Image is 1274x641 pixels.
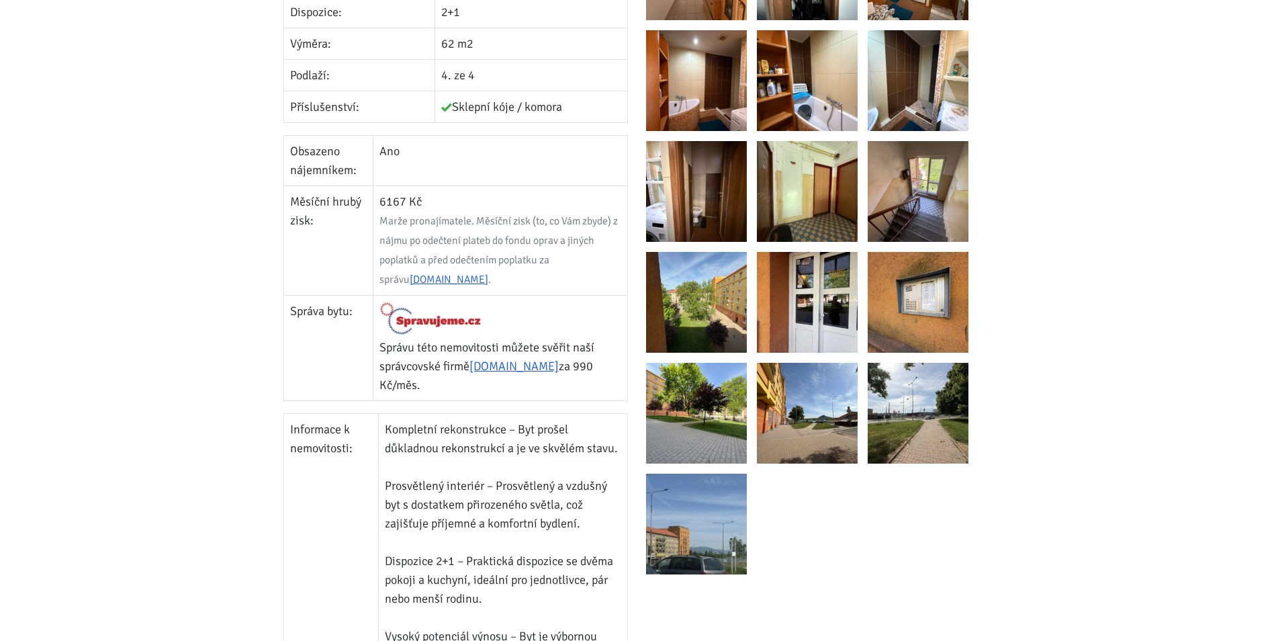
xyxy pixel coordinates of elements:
[284,28,435,59] td: Výměra:
[379,302,482,335] img: Logo Spravujeme.cz
[379,338,621,394] p: Správu této nemovitosti můžete svěřit naší správcovské firmě za 990 Kč/měs.
[379,214,618,286] span: Marže pronajímatele. Měsíční zisk (to, co Vám zbyde) z nájmu po odečtení plateb do fondu oprav a ...
[284,185,373,295] td: Měsíční hrubý zisk:
[373,185,627,295] td: 6167 Kč
[410,273,488,286] a: [DOMAIN_NAME]
[284,59,435,91] td: Podlaží:
[373,135,627,185] td: Ano
[284,135,373,185] td: Obsazeno nájemníkem:
[469,359,559,374] a: [DOMAIN_NAME]
[435,91,628,122] td: Sklepní kóje / komora
[435,59,628,91] td: 4. ze 4
[284,91,435,122] td: Příslušenství:
[284,295,373,401] td: Správa bytu:
[435,28,628,59] td: 62 m2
